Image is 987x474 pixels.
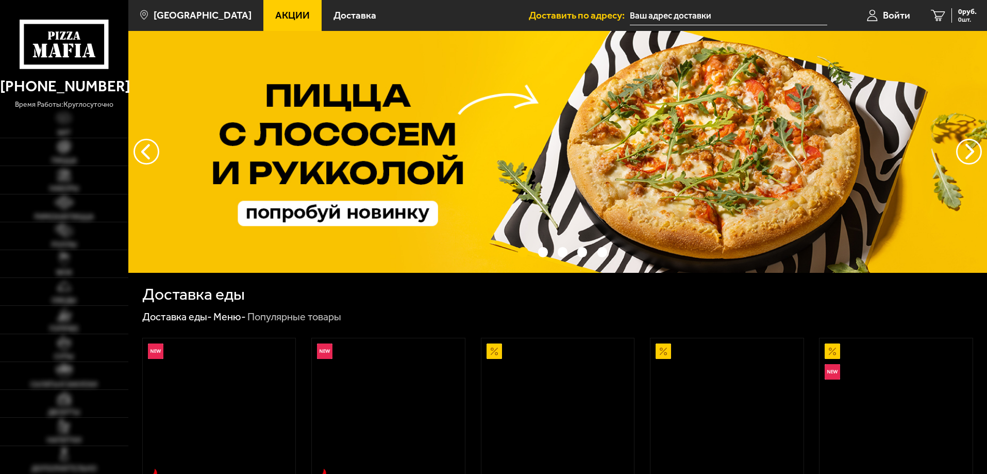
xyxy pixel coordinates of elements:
[31,465,97,472] span: Дополнительно
[133,139,159,165] button: следующий
[30,381,97,388] span: Салаты и закуски
[958,17,977,23] span: 0 шт.
[597,247,607,257] button: точки переключения
[487,344,502,359] img: Акционный
[956,139,982,165] button: предыдущий
[142,310,212,323] a: Доставка еды-
[57,129,71,137] span: Хит
[54,353,74,361] span: Супы
[529,10,630,20] span: Доставить по адресу:
[538,247,548,257] button: точки переключения
[213,310,246,323] a: Меню-
[825,364,840,380] img: Новинка
[630,6,827,25] input: Ваш адрес доставки
[52,297,76,304] span: Обеды
[52,157,77,165] span: Пицца
[49,185,79,192] span: Наборы
[518,247,528,257] button: точки переключения
[247,310,341,324] div: Популярные товары
[275,10,310,20] span: Акции
[52,241,77,249] span: Роллы
[142,286,245,303] h1: Доставка еды
[558,247,567,257] button: точки переключения
[154,10,252,20] span: [GEOGRAPHIC_DATA]
[35,214,94,221] span: Римская пицца
[333,10,376,20] span: Доставка
[47,437,81,444] span: Напитки
[49,325,79,333] span: Горячее
[958,8,977,15] span: 0 руб.
[56,269,72,276] span: WOK
[48,409,80,416] span: Десерты
[883,10,910,20] span: Войти
[825,344,840,359] img: Акционный
[577,247,587,257] button: точки переключения
[656,344,671,359] img: Акционный
[317,344,332,359] img: Новинка
[148,344,163,359] img: Новинка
